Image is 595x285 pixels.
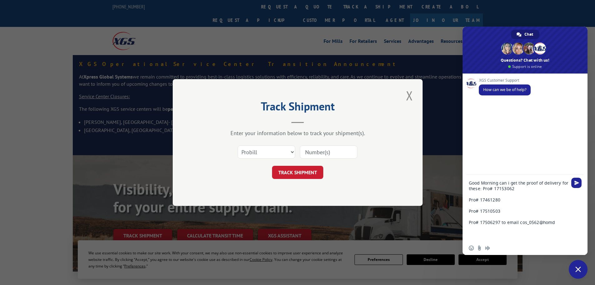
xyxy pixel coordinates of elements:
[272,166,323,179] button: TRACK SHIPMENT
[477,246,482,251] span: Send a file
[469,246,474,251] span: Insert an emoji
[204,102,391,114] h2: Track Shipment
[204,130,391,137] div: Enter your information below to track your shipment(s).
[300,145,357,159] input: Number(s)
[569,260,588,279] a: Close chat
[479,78,531,83] span: XGS Customer Support
[404,87,415,104] button: Close modal
[571,178,582,188] span: Send
[524,30,533,39] span: Chat
[469,175,569,241] textarea: Compose your message...
[483,87,526,92] span: How can we be of help?
[511,30,539,39] a: Chat
[485,246,490,251] span: Audio message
